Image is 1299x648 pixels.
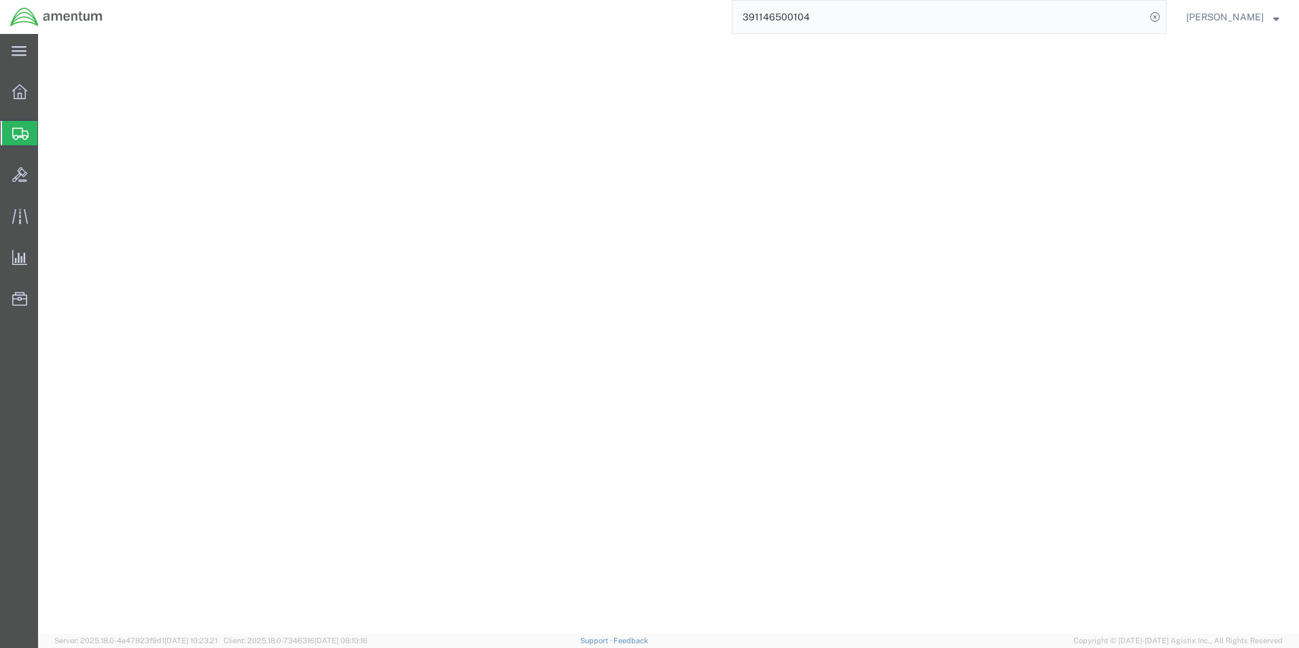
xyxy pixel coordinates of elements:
input: Search for shipment number, reference number [732,1,1145,33]
span: [DATE] 10:23:21 [164,636,217,645]
span: [DATE] 08:10:16 [315,636,368,645]
img: logo [10,7,103,27]
button: [PERSON_NAME] [1186,9,1280,25]
iframe: FS Legacy Container [38,34,1299,634]
span: Server: 2025.18.0-4e47823f9d1 [54,636,217,645]
a: Feedback [613,636,648,645]
span: Copyright © [DATE]-[DATE] Agistix Inc., All Rights Reserved [1073,635,1283,647]
span: Client: 2025.18.0-7346316 [224,636,368,645]
span: James Barragan [1186,10,1264,24]
a: Support [580,636,614,645]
